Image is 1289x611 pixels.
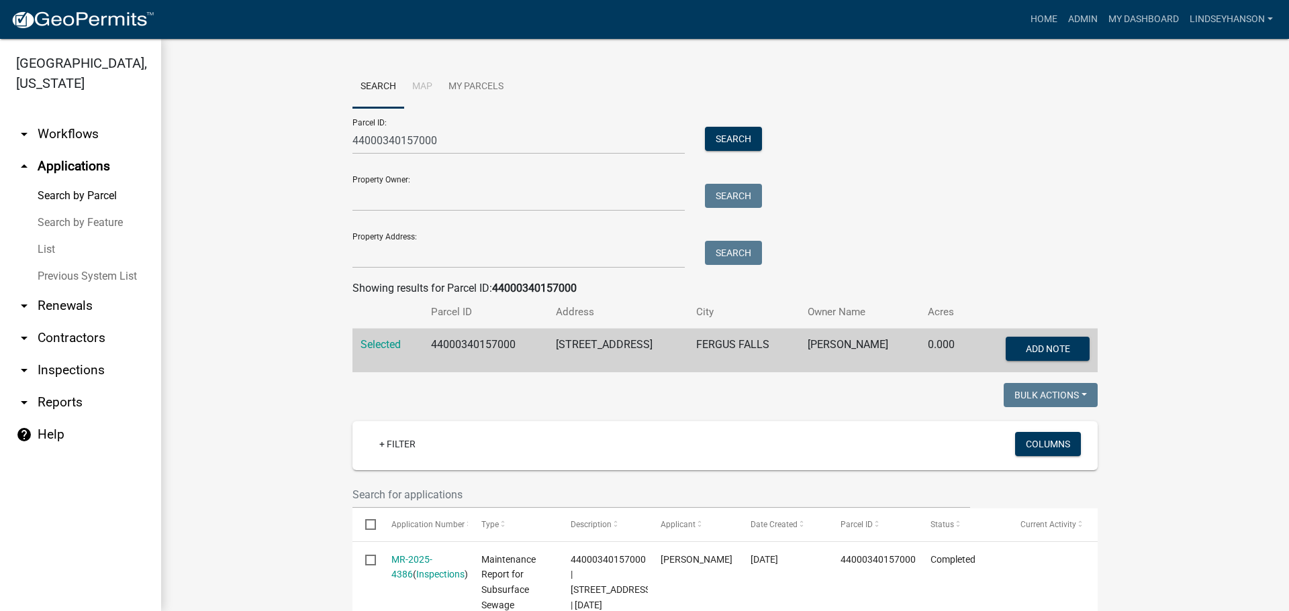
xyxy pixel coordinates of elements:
button: Add Note [1006,337,1090,361]
span: Current Activity [1020,520,1076,529]
i: arrow_drop_down [16,298,32,314]
th: Acres [920,296,973,328]
datatable-header-cell: Current Activity [1008,508,1098,541]
span: 44000340157000 [841,554,916,565]
datatable-header-cell: Select [352,508,378,541]
span: Mitch Okerstrom [661,554,732,565]
button: Search [705,241,762,265]
datatable-header-cell: Status [918,508,1008,541]
a: Search [352,66,404,109]
datatable-header-cell: Parcel ID [828,508,918,541]
a: Admin [1063,7,1103,32]
datatable-header-cell: Type [468,508,558,541]
button: Bulk Actions [1004,383,1098,407]
th: Owner Name [800,296,920,328]
span: Completed [930,554,975,565]
i: arrow_drop_down [16,330,32,346]
a: Inspections [416,569,465,579]
span: Status [930,520,954,529]
span: Date Created [751,520,798,529]
span: Description [571,520,612,529]
td: 44000340157000 [423,329,548,373]
a: Home [1025,7,1063,32]
td: FERGUS FALLS [688,329,800,373]
th: Parcel ID [423,296,548,328]
datatable-header-cell: Applicant [648,508,738,541]
a: Selected [361,338,401,351]
a: Lindseyhanson [1184,7,1278,32]
i: arrow_drop_up [16,158,32,174]
strong: 44000340157000 [492,282,577,294]
input: Search for applications [352,481,970,508]
i: arrow_drop_down [16,394,32,410]
td: 0.000 [920,329,973,373]
i: arrow_drop_down [16,362,32,378]
th: Address [548,296,688,328]
button: Search [705,184,762,208]
button: Search [705,127,762,151]
datatable-header-cell: Date Created [738,508,828,541]
td: [PERSON_NAME] [800,329,920,373]
div: Showing results for Parcel ID: [352,280,1098,296]
a: + Filter [369,432,426,456]
datatable-header-cell: Application Number [378,508,468,541]
button: Columns [1015,432,1081,456]
i: arrow_drop_down [16,126,32,142]
span: Applicant [661,520,696,529]
span: Add Note [1025,343,1069,354]
td: [STREET_ADDRESS] [548,329,688,373]
a: My Parcels [440,66,512,109]
span: 09/09/2025 [751,554,778,565]
datatable-header-cell: Description [558,508,648,541]
span: Application Number [391,520,465,529]
a: My Dashboard [1103,7,1184,32]
i: help [16,427,32,443]
th: City [688,296,800,328]
span: Parcel ID [841,520,873,529]
a: MR-2025-4386 [391,554,432,580]
span: 44000340157000 | 13985 165TH ST | 08/22/2025 [571,554,653,610]
span: Type [481,520,499,529]
div: ( ) [391,552,456,583]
